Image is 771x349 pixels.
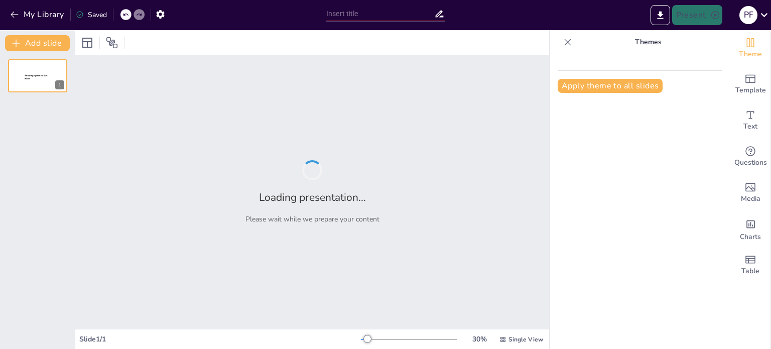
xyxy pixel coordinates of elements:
[76,10,107,20] div: Saved
[741,266,759,277] span: Table
[259,190,366,204] h2: Loading presentation...
[245,214,379,224] p: Please wait while we prepare your content
[730,175,770,211] div: Add images, graphics, shapes or video
[672,5,722,25] button: Present
[558,79,663,93] button: Apply theme to all slides
[326,7,434,21] input: Insert title
[8,59,67,92] div: 1
[508,335,543,343] span: Single View
[735,85,766,96] span: Template
[741,193,760,204] span: Media
[576,30,720,54] p: Themes
[734,157,767,168] span: Questions
[730,247,770,283] div: Add a table
[55,80,64,89] div: 1
[739,49,762,60] span: Theme
[730,211,770,247] div: Add charts and graphs
[730,66,770,102] div: Add ready made slides
[730,102,770,139] div: Add text boxes
[730,30,770,66] div: Change the overall theme
[8,7,68,23] button: My Library
[5,35,70,51] button: Add slide
[651,5,670,25] button: Export to PowerPoint
[106,37,118,49] span: Position
[739,6,757,24] div: p f
[740,231,761,243] span: Charts
[739,5,757,25] button: p f
[467,334,491,344] div: 30 %
[25,74,47,80] span: Sendsteps presentation editor
[730,139,770,175] div: Get real-time input from your audience
[79,35,95,51] div: Layout
[743,121,757,132] span: Text
[79,334,361,344] div: Slide 1 / 1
